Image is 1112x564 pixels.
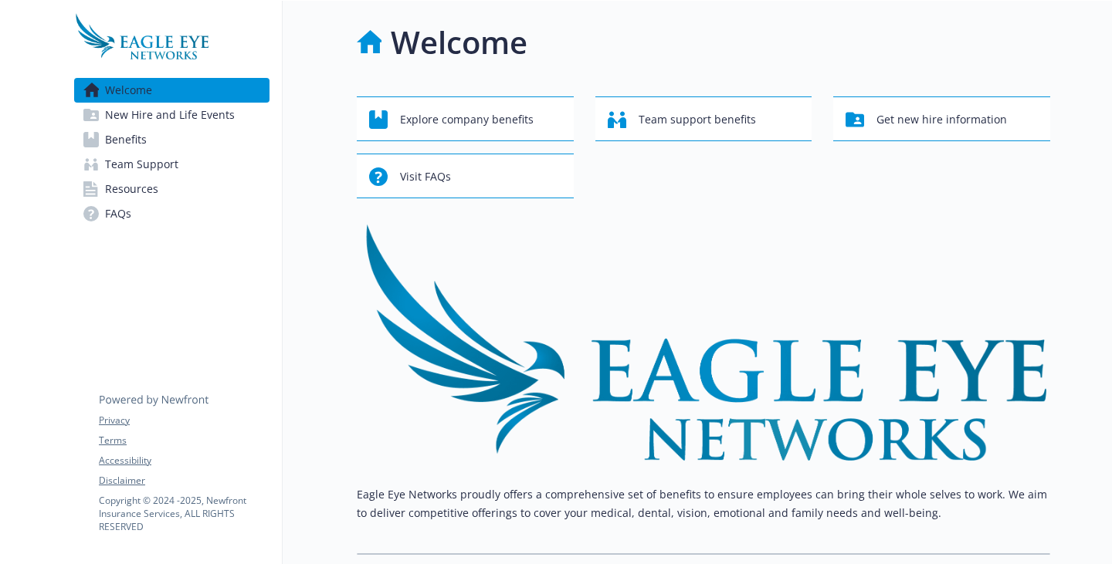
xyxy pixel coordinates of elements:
a: Benefits [74,127,270,152]
a: Privacy [99,414,269,427]
a: Terms [99,434,269,447]
span: Resources [105,177,158,201]
p: Copyright © 2024 - 2025 , Newfront Insurance Services, ALL RIGHTS RESERVED [99,494,269,533]
a: Team Support [74,152,270,177]
button: Team support benefits [595,96,812,141]
button: Visit FAQs [357,154,574,198]
span: FAQs [105,201,131,226]
a: Accessibility [99,454,269,468]
span: Team Support [105,152,178,177]
span: New Hire and Life Events [105,103,235,127]
span: Welcome [105,78,152,103]
button: Explore company benefits [357,96,574,141]
span: Team support benefits [639,105,756,134]
a: Resources [74,177,270,201]
a: Disclaimer [99,474,269,488]
span: Visit FAQs [400,162,451,191]
p: Eagle Eye Networks proudly offers a comprehensive set of benefits to ensure employees can bring t... [357,485,1050,522]
span: Explore company benefits [400,105,534,134]
a: FAQs [74,201,270,226]
img: overview page banner [357,223,1050,461]
a: Welcome [74,78,270,103]
a: New Hire and Life Events [74,103,270,127]
button: Get new hire information [833,96,1050,141]
span: Get new hire information [876,105,1007,134]
h1: Welcome [391,19,527,66]
span: Benefits [105,127,147,152]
